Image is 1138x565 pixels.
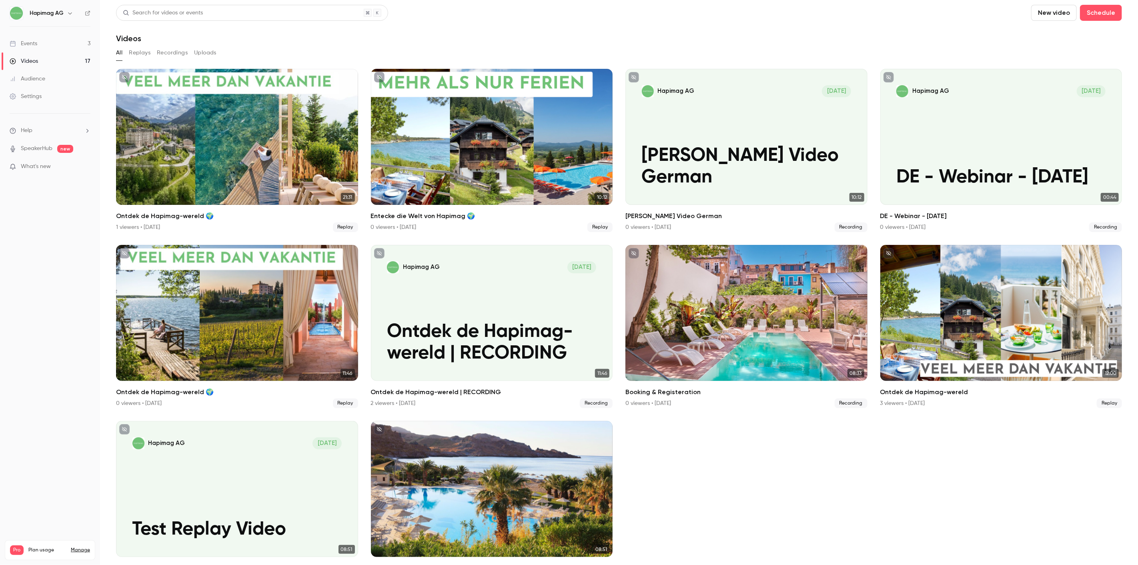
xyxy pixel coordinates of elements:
li: help-dropdown-opener [10,126,90,135]
li: Ontdek de Hapimag-wereld | RECORDING [371,245,613,408]
p: Hapimag AG [403,263,440,271]
h2: Ontdek de Hapimag-wereld 🌍 [116,387,358,397]
div: Search for videos or events [123,9,203,17]
span: Replay [333,222,358,232]
span: Recording [1089,222,1122,232]
button: unpublished [629,248,639,258]
li: Ontdek de Hapimag-wereld [880,245,1122,408]
p: DE - Webinar - [DATE] [896,167,1106,188]
p: Test Replay Video [132,519,342,541]
span: Replay [1097,399,1122,408]
a: SpeakerHub [21,144,52,153]
div: 0 viewers • [DATE] [371,223,417,231]
a: 12:0012:00Ontdek de Hapimag-wereld3 viewers • [DATE]Replay [880,245,1122,408]
div: 3 viewers • [DATE] [880,399,925,407]
h2: Booking & Registeration [625,387,868,397]
span: Pro [10,545,24,555]
h2: DE - Webinar - [DATE] [880,211,1122,221]
span: 08:33 [847,369,864,378]
img: Hapimag AG [10,7,23,20]
a: 21:3121:31Ontdek de Hapimag-wereld 🌍1 viewers • [DATE]Replay [116,69,358,232]
img: Test Replay Video [132,437,144,449]
h2: [PERSON_NAME] Video German [625,211,868,221]
div: Events [10,40,37,48]
span: 12:00 [1102,369,1119,378]
span: 08:51 [339,545,355,554]
button: unpublished [629,72,639,82]
p: Hapimag AG [912,87,949,95]
button: unpublished [374,248,385,258]
p: [PERSON_NAME] Video German [642,145,851,189]
button: Recordings [157,46,188,59]
li: Nicole Video German [625,69,868,232]
span: Recording [835,399,868,408]
h2: Entecke die Welt von Hapimag 🌍 [371,211,613,221]
div: 0 viewers • [DATE] [625,223,671,231]
button: unpublished [119,72,130,82]
span: new [57,145,73,153]
li: Ontdek de Hapimag-wereld 🌍 [116,69,358,232]
h6: Hapimag AG [30,9,64,17]
button: Replays [129,46,150,59]
span: 00:44 [1101,193,1119,202]
button: Schedule [1080,5,1122,21]
button: New video [1031,5,1077,21]
span: Recording [835,222,868,232]
img: Ontdek de Hapimag-wereld | RECORDING [387,261,399,273]
p: Hapimag AG [148,439,185,447]
img: DE - Webinar - 16.06.25 [896,85,908,97]
span: 08:51 [593,545,609,554]
span: 21:31 [341,193,355,202]
span: [DATE] [822,85,851,97]
span: Help [21,126,32,135]
button: unpublished [119,248,130,258]
div: 0 viewers • [DATE] [116,399,162,407]
a: Manage [71,547,90,553]
div: Audience [10,75,45,83]
span: Recording [580,399,613,408]
p: Hapimag AG [657,87,694,95]
h2: Ontdek de Hapimag-wereld 🌍 [116,211,358,221]
button: All [116,46,122,59]
span: Replay [333,399,358,408]
div: Videos [10,57,38,65]
a: Nicole Video GermanHapimag AG[DATE][PERSON_NAME] Video German10:12[PERSON_NAME] Video German0 vie... [625,69,868,232]
span: [DATE] [567,261,597,273]
a: 11:4611:46Ontdek de Hapimag-wereld 🌍0 viewers • [DATE]Replay [116,245,358,408]
span: 11:46 [595,369,609,378]
button: unpublished [374,72,385,82]
img: Nicole Video German [642,85,654,97]
button: unpublished [374,424,385,435]
div: 1 viewers • [DATE] [116,223,160,231]
a: 08:33Booking & Registeration0 viewers • [DATE]Recording [625,245,868,408]
div: 2 viewers • [DATE] [371,399,416,407]
span: Plan usage [28,547,66,553]
p: Ontdek de Hapimag-wereld | RECORDING [387,321,596,365]
span: 10:12 [849,193,864,202]
span: 11:46 [341,369,355,378]
span: 10:12 [595,193,609,202]
button: unpublished [884,72,894,82]
a: 10:1210:12Entecke die Welt von Hapimag 🌍0 viewers • [DATE]Replay [371,69,613,232]
a: Ontdek de Hapimag-wereld | RECORDINGHapimag AG[DATE]Ontdek de Hapimag-wereld | RECORDING11:46Ontd... [371,245,613,408]
section: Videos [116,5,1122,560]
button: unpublished [884,248,894,258]
h2: Ontdek de Hapimag-wereld | RECORDING [371,387,613,397]
li: Booking & Registeration [625,245,868,408]
span: [DATE] [1077,85,1106,97]
div: Settings [10,92,42,100]
div: 0 viewers • [DATE] [880,223,926,231]
button: Uploads [194,46,216,59]
div: 0 viewers • [DATE] [625,399,671,407]
li: Ontdek de Hapimag-wereld 🌍 [116,245,358,408]
h2: Ontdek de Hapimag-wereld [880,387,1122,397]
span: What's new [21,162,51,171]
h1: Videos [116,34,141,43]
span: Replay [587,222,613,232]
li: DE - Webinar - 16.06.25 [880,69,1122,232]
span: [DATE] [313,437,342,449]
li: Entecke die Welt von Hapimag 🌍 [371,69,613,232]
a: DE - Webinar - 16.06.25Hapimag AG[DATE]DE - Webinar - [DATE]00:44DE - Webinar - [DATE]0 viewers •... [880,69,1122,232]
button: unpublished [119,424,130,435]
